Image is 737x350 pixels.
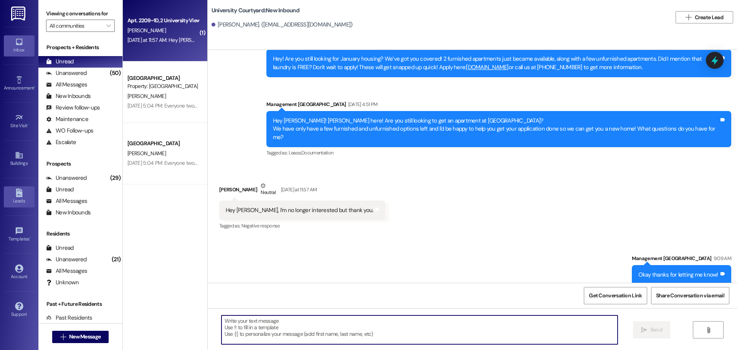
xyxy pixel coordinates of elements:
[60,334,66,340] i: 
[46,255,87,264] div: Unanswered
[108,172,122,184] div: (29)
[589,292,642,300] span: Get Conversation Link
[127,82,198,90] div: Property: [GEOGRAPHIC_DATA]
[273,117,719,141] div: Hey [PERSON_NAME]! [PERSON_NAME] here! Are you still looking to get an apartment at [GEOGRAPHIC_D...
[712,254,731,262] div: 9:09 AM
[11,7,27,21] img: ResiDesk Logo
[46,58,74,66] div: Unread
[127,150,166,157] span: [PERSON_NAME]
[4,186,35,207] a: Leads
[127,139,198,148] div: [GEOGRAPHIC_DATA]
[46,267,87,275] div: All Messages
[259,182,277,198] div: Neutral
[289,149,301,156] span: Lease ,
[46,104,100,112] div: Review follow-ups
[46,92,91,100] div: New Inbounds
[4,224,35,245] a: Templates •
[212,7,299,15] b: University Courtyard: New Inbound
[346,100,378,108] div: [DATE] 4:51 PM
[46,69,87,77] div: Unanswered
[38,230,122,238] div: Residents
[638,271,718,279] div: Okay thanks for letting me know!
[106,23,111,29] i: 
[584,287,647,304] button: Get Conversation Link
[108,67,122,79] div: (50)
[38,300,122,308] div: Past + Future Residents
[50,20,102,32] input: All communities
[46,209,91,217] div: New Inbounds
[46,8,115,20] label: Viewing conversations for
[651,287,729,304] button: Share Conversation via email
[52,331,109,343] button: New Message
[706,327,711,333] i: 
[279,186,317,194] div: [DATE] at 11:57 AM
[4,35,35,56] a: Inbox
[676,11,733,23] button: Create Lead
[46,197,87,205] div: All Messages
[46,244,74,252] div: Unread
[30,235,31,241] span: •
[266,147,731,158] div: Tagged as:
[46,279,79,287] div: Unknown
[266,100,731,111] div: Management [GEOGRAPHIC_DATA]
[127,74,198,82] div: [GEOGRAPHIC_DATA]
[273,55,719,71] div: Hey! Are you still looking for January housing? We’ve got you covered! 2 furnished apartments jus...
[4,300,35,320] a: Support
[46,81,87,89] div: All Messages
[46,115,88,123] div: Maintenance
[34,84,35,90] span: •
[46,138,76,146] div: Escalate
[127,93,166,100] span: [PERSON_NAME]
[686,14,691,20] i: 
[28,122,29,127] span: •
[219,182,386,201] div: [PERSON_NAME]
[633,321,670,338] button: Send
[110,254,122,265] div: (21)
[466,63,508,71] a: [DOMAIN_NAME]
[4,149,35,169] a: Buildings
[219,220,386,231] div: Tagged as:
[641,327,647,333] i: 
[46,186,74,194] div: Unread
[46,127,93,135] div: WO Follow-ups
[4,111,35,132] a: Site Visit •
[226,206,373,214] div: Hey [PERSON_NAME], I'm no longer interested but thank you.
[127,17,198,25] div: Apt. 2209~1D, 2 University View Rexburg
[656,292,724,300] span: Share Conversation via email
[241,222,280,229] span: Negative response
[4,262,35,283] a: Account
[38,160,122,168] div: Prospects
[46,314,93,322] div: Past Residents
[632,254,731,265] div: Management [GEOGRAPHIC_DATA]
[301,149,334,156] span: Documentation
[650,326,662,334] span: Send
[38,43,122,51] div: Prospects + Residents
[212,21,353,29] div: [PERSON_NAME]. ([EMAIL_ADDRESS][DOMAIN_NAME])
[127,27,166,34] span: [PERSON_NAME]
[46,174,87,182] div: Unanswered
[127,36,304,43] div: [DATE] at 11:57 AM: Hey [PERSON_NAME], I'm no longer interested but thank you.
[69,333,101,341] span: New Message
[695,13,723,22] span: Create Lead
